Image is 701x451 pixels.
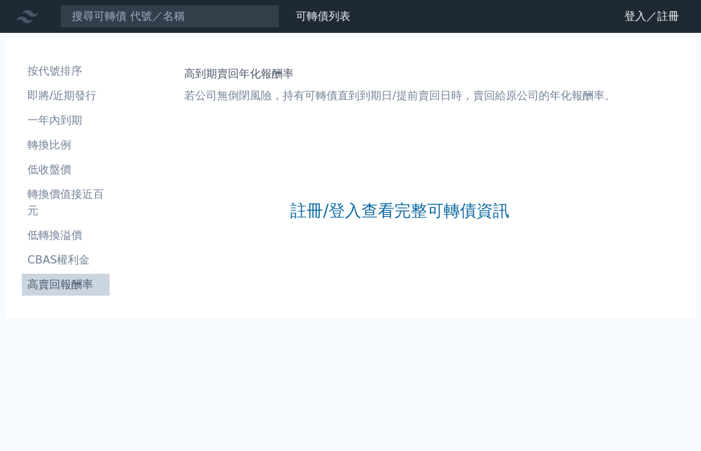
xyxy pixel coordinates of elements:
[22,88,110,104] li: 即將/近期發行
[22,224,110,246] a: 低轉換溢價
[22,249,110,271] a: CBAS權利金
[22,276,110,293] li: 高賣回報酬率
[22,137,110,153] li: 轉換比例
[296,10,350,23] a: 可轉債列表
[613,5,690,27] a: 登入／註冊
[22,112,110,129] li: 一年內到期
[184,88,615,104] p: 若公司無倒閉風險，持有可轉債直到到期日/提前賣回日時，賣回給原公司的年化報酬率。
[22,60,110,82] a: 按代號排序
[22,186,110,219] li: 轉換價值接近百元
[290,200,509,222] a: 註冊/登入查看完整可轉債資訊
[22,109,110,131] a: 一年內到期
[22,162,110,178] li: 低收盤價
[22,63,110,79] li: 按代號排序
[22,183,110,222] a: 轉換價值接近百元
[184,66,615,82] h1: 高到期賣回年化報酬率
[22,252,110,268] li: CBAS權利金
[60,5,279,28] input: 搜尋可轉債 代號／名稱
[22,159,110,181] a: 低收盤價
[22,85,110,107] a: 即將/近期發行
[22,274,110,296] a: 高賣回報酬率
[22,134,110,156] a: 轉換比例
[22,227,110,244] li: 低轉換溢價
